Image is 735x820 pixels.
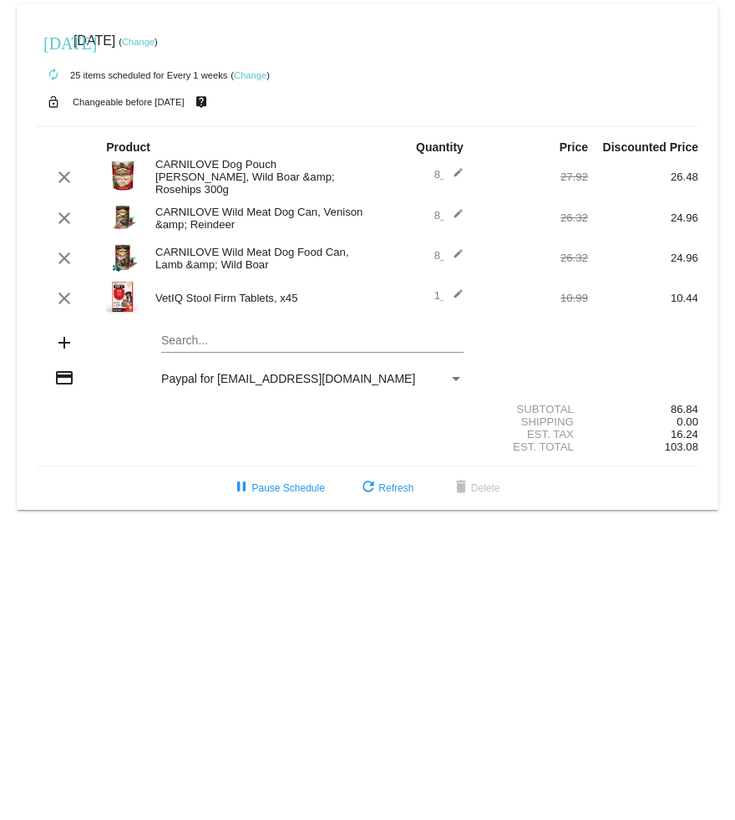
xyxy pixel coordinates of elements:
[416,140,464,154] strong: Quantity
[43,65,63,85] mat-icon: autorenew
[444,288,464,308] mat-icon: edit
[444,167,464,187] mat-icon: edit
[444,208,464,228] mat-icon: edit
[451,482,500,494] span: Delete
[603,140,698,154] strong: Discounted Price
[231,478,251,498] mat-icon: pause
[231,70,270,80] small: ( )
[451,478,471,498] mat-icon: delete
[588,211,698,224] div: 24.96
[43,32,63,52] mat-icon: [DATE]
[444,248,464,268] mat-icon: edit
[478,252,588,264] div: 26.32
[191,91,211,113] mat-icon: live_help
[677,415,698,428] span: 0.00
[478,211,588,224] div: 26.32
[161,372,464,385] mat-select: Payment Method
[54,208,74,228] mat-icon: clear
[147,206,367,231] div: CARNILOVE Wild Meat Dog Can, Venison &amp; Reindeer
[434,249,464,262] span: 8
[106,280,139,313] img: 91836.jpg
[665,441,698,453] span: 103.08
[434,168,464,181] span: 8
[37,70,227,80] small: 25 items scheduled for Every 1 weeks
[588,252,698,264] div: 24.96
[438,473,514,503] button: Delete
[478,441,588,453] div: Est. Total
[671,428,698,441] span: 16.24
[345,473,427,503] button: Refresh
[54,248,74,268] mat-icon: clear
[106,140,150,154] strong: Product
[478,403,588,415] div: Subtotal
[358,482,413,494] span: Refresh
[119,37,158,47] small: ( )
[358,478,378,498] mat-icon: refresh
[161,334,464,348] input: Search...
[478,415,588,428] div: Shipping
[234,70,266,80] a: Change
[231,482,324,494] span: Pause Schedule
[73,97,185,107] small: Changeable before [DATE]
[218,473,337,503] button: Pause Schedule
[106,240,139,273] img: 77169.jpg
[147,158,367,196] div: CARNILOVE Dog Pouch [PERSON_NAME], Wild Boar &amp; Rosehips 300g
[147,292,367,304] div: VetIQ Stool Firm Tablets, x45
[147,246,367,271] div: CARNILOVE Wild Meat Dog Food Can, Lamb &amp; Wild Boar
[478,428,588,441] div: Est. Tax
[588,292,698,304] div: 10.44
[54,167,74,187] mat-icon: clear
[54,368,74,388] mat-icon: credit_card
[43,91,63,113] mat-icon: lock_open
[434,289,464,302] span: 1
[434,209,464,222] span: 8
[161,372,415,385] span: Paypal for [EMAIL_ADDRESS][DOMAIN_NAME]
[588,403,698,415] div: 86.84
[122,37,155,47] a: Change
[54,333,74,353] mat-icon: add
[478,171,588,183] div: 27.92
[106,159,139,192] img: 87282.jpg
[588,171,698,183] div: 26.48
[106,200,139,233] img: 77621.jpg
[560,140,588,154] strong: Price
[478,292,588,304] div: 10.99
[54,288,74,308] mat-icon: clear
